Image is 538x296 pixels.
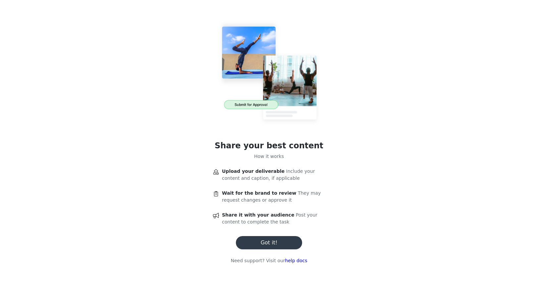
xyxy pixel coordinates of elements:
span: They may request changes or approve it [222,190,321,203]
button: Got it! [236,236,302,249]
h1: Share your best content [215,140,323,152]
span: Upload your deliverable [222,169,285,174]
img: content approval [211,16,327,132]
span: Wait for the brand to review [222,190,296,196]
span: Post your content to complete the task [222,212,317,224]
p: How it works [254,153,284,160]
span: Include your content and caption, if applicable [222,169,315,181]
a: help docs [285,258,307,263]
p: Need support? Visit our [231,257,307,264]
span: Share it with your audience [222,212,294,218]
